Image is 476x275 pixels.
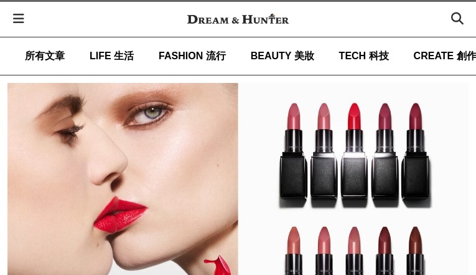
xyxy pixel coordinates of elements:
span: FASHION 流行 [159,51,226,61]
a: FASHION 流行 [159,37,226,75]
a: LIFE 生活 [90,37,134,75]
span: BEAUTY 美妝 [251,51,314,61]
span: TECH 科技 [339,51,389,61]
img: Dream & Hunter [181,7,295,30]
a: TECH 科技 [339,37,389,75]
span: LIFE 生活 [90,51,134,61]
a: BEAUTY 美妝 [251,37,314,75]
span: 所有文章 [25,51,65,61]
a: 所有文章 [25,37,65,75]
